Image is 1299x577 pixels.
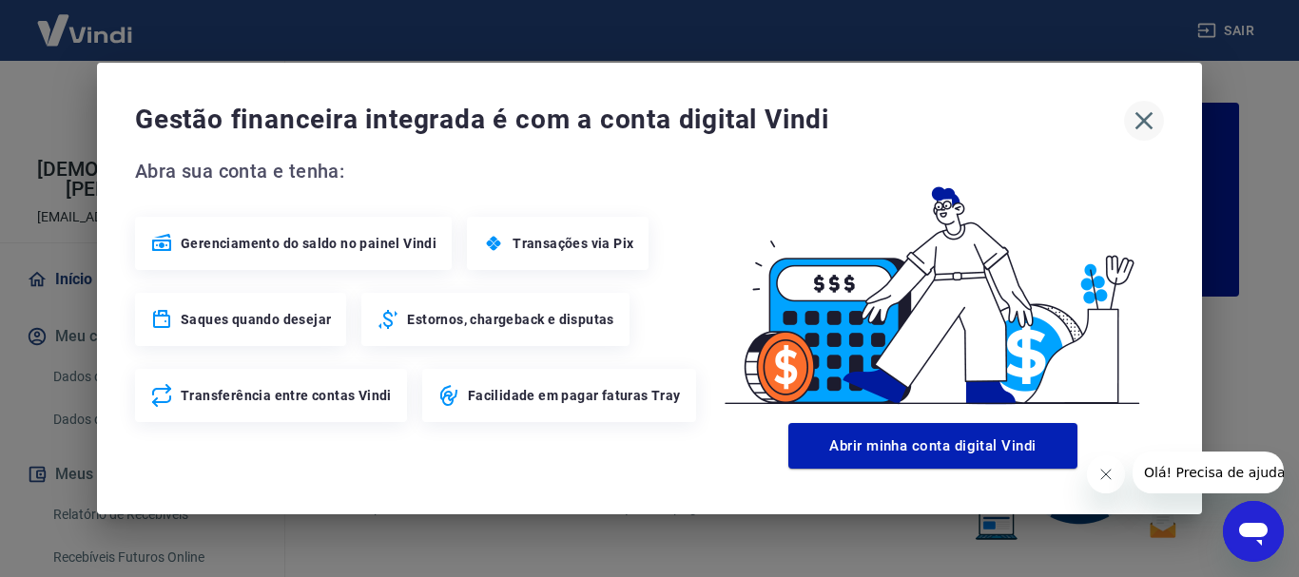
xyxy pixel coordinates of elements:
[407,310,613,329] span: Estornos, chargeback e disputas
[181,234,436,253] span: Gerenciamento do saldo no painel Vindi
[1223,501,1284,562] iframe: Botão para abrir a janela de mensagens
[513,234,633,253] span: Transações via Pix
[468,386,681,405] span: Facilidade em pagar faturas Tray
[135,156,702,186] span: Abra sua conta e tenha:
[702,156,1164,415] img: Good Billing
[135,101,1124,139] span: Gestão financeira integrada é com a conta digital Vindi
[11,13,160,29] span: Olá! Precisa de ajuda?
[1133,452,1284,493] iframe: Mensagem da empresa
[788,423,1077,469] button: Abrir minha conta digital Vindi
[1087,455,1125,493] iframe: Fechar mensagem
[181,386,392,405] span: Transferência entre contas Vindi
[181,310,331,329] span: Saques quando desejar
